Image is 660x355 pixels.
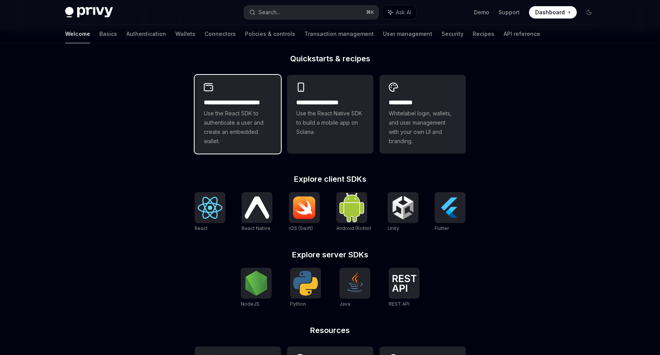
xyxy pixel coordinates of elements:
[241,301,259,307] span: NodeJS
[389,301,410,307] span: REST API
[244,271,269,296] img: NodeJS
[396,8,411,16] span: Ask AI
[435,225,449,231] span: Flutter
[290,268,321,308] a: PythonPython
[259,8,280,17] div: Search...
[474,8,489,16] a: Demo
[388,225,399,231] span: Unity
[380,75,466,154] a: **** *****Whitelabel login, wallets, and user management with your own UI and branding.
[535,8,565,16] span: Dashboard
[175,25,195,43] a: Wallets
[287,75,373,154] a: **** **** **** ***Use the React Native SDK to build a mobile app on Solana.
[389,109,457,146] span: Whitelabel login, wallets, and user management with your own UI and branding.
[392,275,416,292] img: REST API
[290,301,306,307] span: Python
[383,25,432,43] a: User management
[438,195,462,220] img: Flutter
[296,109,364,137] span: Use the React Native SDK to build a mobile app on Solana.
[242,225,270,231] span: React Native
[65,7,113,18] img: dark logo
[391,195,415,220] img: Unity
[195,326,466,334] h2: Resources
[195,55,466,63] h2: Quickstarts & recipes
[245,25,295,43] a: Policies & controls
[339,301,350,307] span: Java
[245,196,269,218] img: React Native
[292,196,317,219] img: iOS (Swift)
[339,193,364,222] img: Android (Kotlin)
[304,25,374,43] a: Transaction management
[389,268,420,308] a: REST APIREST API
[195,192,225,232] a: ReactReact
[65,25,90,43] a: Welcome
[195,225,208,231] span: React
[126,25,166,43] a: Authentication
[343,271,367,296] img: Java
[442,25,464,43] a: Security
[435,192,465,232] a: FlutterFlutter
[383,5,416,19] button: Ask AI
[583,6,595,19] button: Toggle dark mode
[529,6,577,19] a: Dashboard
[336,192,371,232] a: Android (Kotlin)Android (Kotlin)
[289,225,313,231] span: iOS (Swift)
[293,271,318,296] img: Python
[289,192,320,232] a: iOS (Swift)iOS (Swift)
[205,25,236,43] a: Connectors
[204,109,272,146] span: Use the React SDK to authenticate a user and create an embedded wallet.
[336,225,371,231] span: Android (Kotlin)
[473,25,494,43] a: Recipes
[242,192,272,232] a: React NativeReact Native
[99,25,117,43] a: Basics
[499,8,520,16] a: Support
[198,197,222,219] img: React
[504,25,540,43] a: API reference
[195,251,466,259] h2: Explore server SDKs
[244,5,379,19] button: Search...⌘K
[241,268,272,308] a: NodeJSNodeJS
[366,9,374,15] span: ⌘ K
[388,192,418,232] a: UnityUnity
[195,175,466,183] h2: Explore client SDKs
[339,268,370,308] a: JavaJava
